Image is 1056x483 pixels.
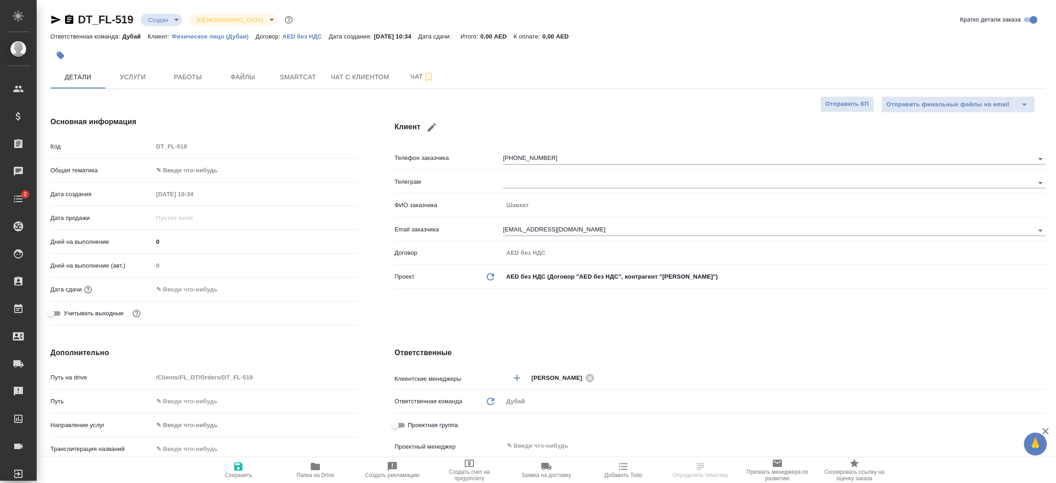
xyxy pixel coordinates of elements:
button: Добавить тэг [50,45,71,66]
a: 2 [2,187,34,210]
a: AED без НДС [282,32,329,40]
input: ✎ Введи что-нибудь [153,395,358,408]
button: Скопировать ссылку на оценку заказа [816,457,893,483]
button: Заявка на доставку [508,457,585,483]
div: split button [881,96,1035,113]
input: Пустое поле [503,246,1046,259]
p: Физическое лицо (Дубаи) [172,33,256,40]
p: Договор: [256,33,283,40]
span: Smartcat [276,71,320,83]
span: Проектная группа [408,421,458,430]
span: Файлы [221,71,265,83]
span: Определить тематику [672,472,728,478]
input: ✎ Введи что-нибудь [153,442,358,456]
p: Дата создания: [329,33,374,40]
h4: Дополнительно [50,347,358,358]
p: Дубай [122,33,148,40]
p: Дней на выполнение (авт.) [50,261,153,270]
div: ✎ Введи что-нибудь [153,417,358,433]
p: 0,00 AED [542,33,575,40]
h4: Основная информация [50,116,358,127]
p: Клиентские менеджеры [395,374,503,384]
p: Путь [50,397,153,406]
button: Доп статусы указывают на важность/срочность заказа [283,14,295,26]
p: Договор [395,248,503,258]
p: Дата сдачи [50,285,82,294]
span: Отправить финальные файлы на email [886,99,1009,110]
button: Папка на Drive [277,457,354,483]
button: Отправить финальные файлы на email [881,96,1014,113]
span: Отправить КП [825,99,869,110]
p: Клиент: [148,33,171,40]
span: Чат [400,71,444,82]
div: Создан [189,14,277,26]
input: Пустое поле [153,211,233,225]
button: Выбери, если сб и вс нужно считать рабочими днями для выполнения заказа. [131,307,143,319]
span: Учитывать выходные [64,309,124,318]
span: Скопировать ссылку на оценку заказа [821,469,887,482]
span: 🙏 [1028,434,1043,454]
h4: Клиент [395,116,1046,138]
button: Сохранить [200,457,277,483]
button: [DEMOGRAPHIC_DATA] [194,16,266,24]
p: AED без НДС [282,33,329,40]
input: ✎ Введи что-нибудь [506,440,1012,451]
button: Open [1041,377,1043,379]
div: [PERSON_NAME] [532,372,598,384]
span: 2 [18,190,32,199]
p: Телефон заказчика [395,154,503,163]
button: Если добавить услуги и заполнить их объемом, то дата рассчитается автоматически [82,284,94,296]
p: Общая тематика [50,166,153,175]
p: Телеграм [395,177,503,187]
div: ✎ Введи что-нибудь [153,163,358,178]
button: Создать рекламацию [354,457,431,483]
button: Добавить Todo [585,457,662,483]
div: ✎ Введи что-нибудь [156,421,347,430]
button: Open [1034,224,1047,237]
span: Услуги [111,71,155,83]
span: Добавить Todo [605,472,642,478]
button: Создать счет на предоплату [431,457,508,483]
button: Определить тематику [662,457,739,483]
span: Кратко детали заказа [960,15,1021,24]
button: Создан [145,16,171,24]
p: Дата сдачи: [418,33,453,40]
p: Проектный менеджер [395,442,503,451]
p: Итого: [461,33,480,40]
span: Создать счет на предоплату [436,469,502,482]
button: Добавить менеджера [506,367,528,389]
button: Отправить КП [820,96,874,112]
p: Проект [395,272,415,281]
h4: Ответственные [395,347,1046,358]
div: Создан [141,14,182,26]
p: Код [50,142,153,151]
p: Транслитерация названий [50,445,153,454]
span: Заявка на доставку [522,472,571,478]
span: Детали [56,71,100,83]
button: 🙏 [1024,433,1047,456]
span: Призвать менеджера по развитию [744,469,810,482]
p: Ответственная команда [395,397,462,406]
input: Пустое поле [153,371,358,384]
a: Физическое лицо (Дубаи) [172,32,256,40]
p: [DATE] 10:34 [374,33,418,40]
input: ✎ Введи что-нибудь [153,235,358,248]
div: ✎ Введи что-нибудь [156,166,347,175]
p: Дней на выполнение [50,237,153,247]
div: Дубай [503,394,1046,409]
svg: Подписаться [423,71,434,82]
span: Папка на Drive [297,472,334,478]
input: Пустое поле [153,140,358,153]
p: Email заказчика [395,225,503,234]
span: [PERSON_NAME] [532,373,588,383]
span: Чат с клиентом [331,71,389,83]
a: DT_FL-519 [78,13,133,26]
p: ФИО заказчика [395,201,503,210]
p: Дата продажи [50,214,153,223]
input: Пустое поле [153,259,358,272]
button: Призвать менеджера по развитию [739,457,816,483]
span: Сохранить [225,472,252,478]
button: Open [1034,176,1047,189]
p: Направление услуг [50,421,153,430]
div: AED без НДС (Договор "AED без НДС", контрагент "[PERSON_NAME]") [503,269,1046,285]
